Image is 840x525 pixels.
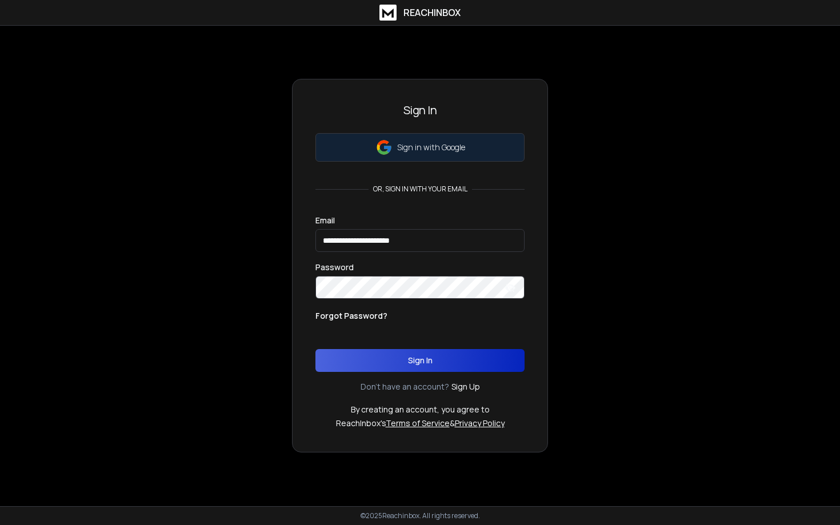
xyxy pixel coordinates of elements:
p: Don't have an account? [361,381,449,392]
p: ReachInbox's & [336,418,505,429]
p: Sign in with Google [397,142,465,153]
h3: Sign In [315,102,525,118]
p: © 2025 Reachinbox. All rights reserved. [361,511,480,520]
img: logo [379,5,397,21]
button: Sign in with Google [315,133,525,162]
h1: ReachInbox [403,6,461,19]
a: Sign Up [451,381,480,392]
a: Privacy Policy [455,418,505,428]
a: Terms of Service [386,418,450,428]
button: Sign In [315,349,525,372]
p: By creating an account, you agree to [351,404,490,415]
label: Password [315,263,354,271]
label: Email [315,217,335,225]
p: or, sign in with your email [369,185,472,194]
p: Forgot Password? [315,310,387,322]
a: ReachInbox [379,5,461,21]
